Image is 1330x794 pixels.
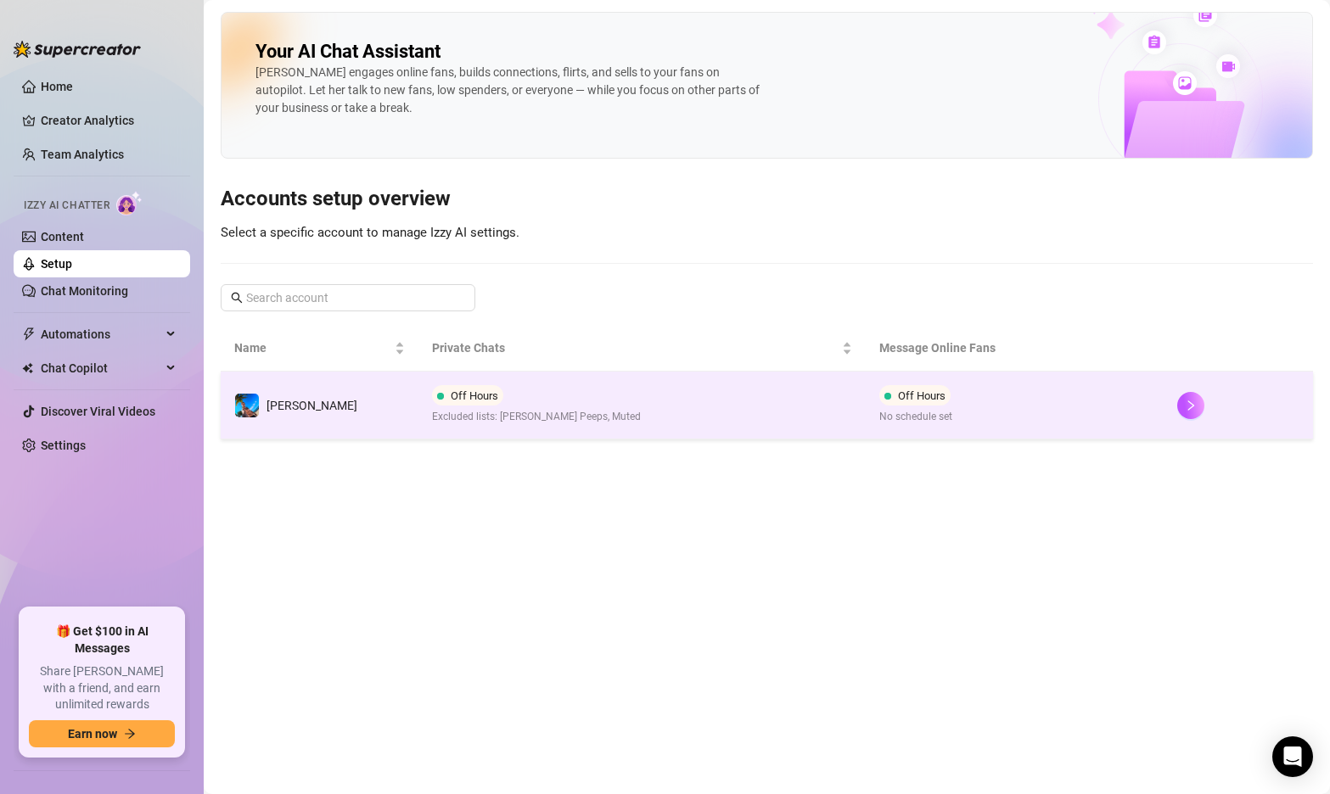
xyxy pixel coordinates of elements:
[866,325,1164,372] th: Message Online Fans
[41,148,124,161] a: Team Analytics
[41,439,86,452] a: Settings
[124,728,136,740] span: arrow-right
[41,355,161,382] span: Chat Copilot
[255,64,765,117] div: [PERSON_NAME] engages online fans, builds connections, flirts, and sells to your fans on autopilo...
[235,394,259,417] img: Ryan
[432,409,641,425] span: Excluded lists: [PERSON_NAME] Peeps, Muted
[221,225,519,240] span: Select a specific account to manage Izzy AI settings.
[418,325,866,372] th: Private Chats
[41,405,155,418] a: Discover Viral Videos
[24,198,109,214] span: Izzy AI Chatter
[221,325,418,372] th: Name
[879,409,957,425] span: No schedule set
[432,338,839,357] span: Private Chats
[29,663,175,713] span: Share [PERSON_NAME] with a friend, and earn unlimited rewards
[231,292,243,304] span: search
[234,338,391,357] span: Name
[451,389,498,402] span: Off Hours
[116,191,143,215] img: AI Chatter
[221,186,1313,213] h3: Accounts setup overview
[68,727,117,741] span: Earn now
[29,623,175,657] span: 🎁 Get $100 in AI Messages
[41,257,72,271] a: Setup
[1185,400,1197,411] span: right
[255,40,441,64] h2: Your AI Chat Assistant
[1272,736,1313,777] div: Open Intercom Messenger
[29,720,175,747] button: Earn nowarrow-right
[14,41,141,58] img: logo-BBDzfeDw.svg
[22,327,36,341] span: thunderbolt
[1177,392,1204,419] button: right
[246,288,452,307] input: Search account
[898,389,946,402] span: Off Hours
[41,284,128,298] a: Chat Monitoring
[267,399,357,412] span: [PERSON_NAME]
[22,362,33,374] img: Chat Copilot
[41,80,73,93] a: Home
[41,321,161,348] span: Automations
[41,107,177,134] a: Creator Analytics
[41,230,84,243] a: Content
